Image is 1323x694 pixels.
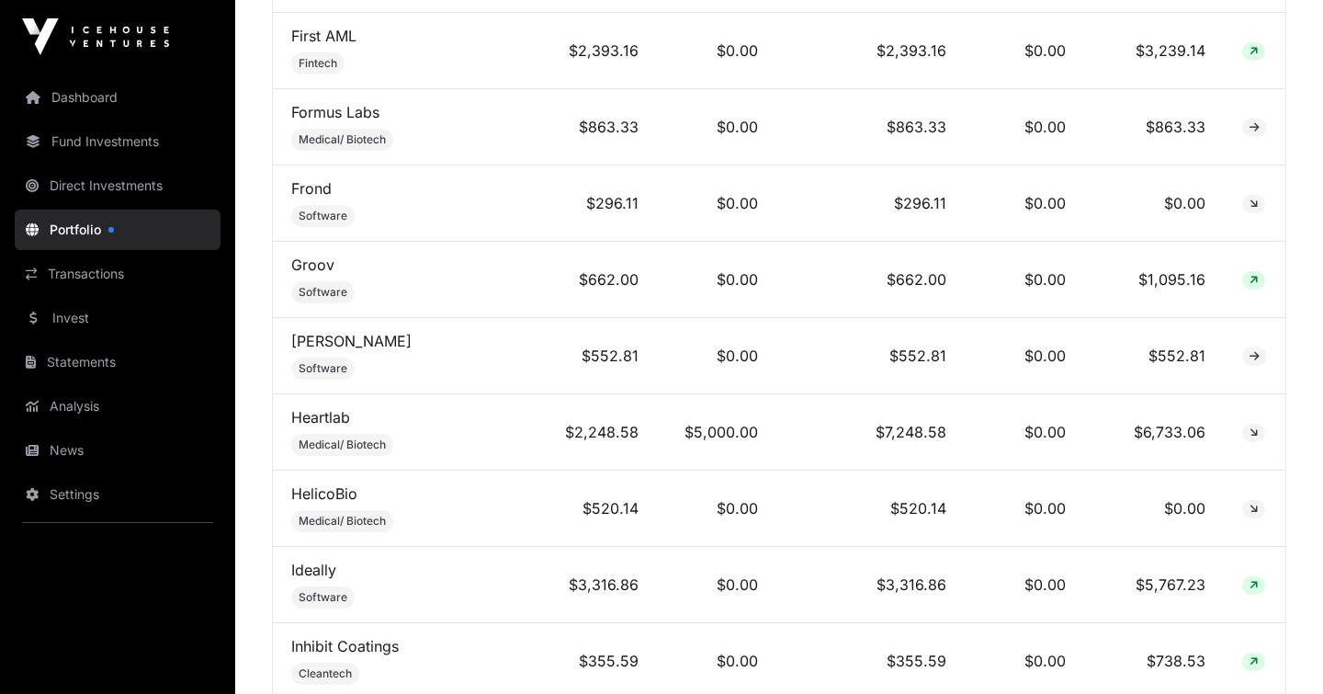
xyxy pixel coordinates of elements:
[776,89,965,165] td: $863.33
[15,210,220,250] a: Portfolio
[657,547,776,623] td: $0.00
[965,318,1084,394] td: $0.00
[1084,165,1224,242] td: $0.00
[547,547,657,623] td: $3,316.86
[657,13,776,89] td: $0.00
[1084,318,1224,394] td: $552.81
[1084,89,1224,165] td: $863.33
[547,13,657,89] td: $2,393.16
[547,165,657,242] td: $296.11
[299,209,347,223] span: Software
[291,408,350,427] a: Heartlab
[291,103,379,121] a: Formus Labs
[1084,471,1224,547] td: $0.00
[776,547,965,623] td: $3,316.86
[299,590,347,605] span: Software
[15,342,220,382] a: Statements
[547,242,657,318] td: $662.00
[299,285,347,300] span: Software
[965,13,1084,89] td: $0.00
[15,474,220,515] a: Settings
[657,165,776,242] td: $0.00
[965,242,1084,318] td: $0.00
[547,89,657,165] td: $863.33
[291,484,357,503] a: HelicoBio
[965,89,1084,165] td: $0.00
[1084,547,1224,623] td: $5,767.23
[776,13,965,89] td: $2,393.16
[299,666,352,681] span: Cleantech
[965,165,1084,242] td: $0.00
[547,318,657,394] td: $552.81
[657,89,776,165] td: $0.00
[299,438,386,452] span: Medical/ Biotech
[657,318,776,394] td: $0.00
[776,471,965,547] td: $520.14
[15,77,220,118] a: Dashboard
[291,256,334,274] a: Groov
[547,394,657,471] td: $2,248.58
[1084,394,1224,471] td: $6,733.06
[1231,606,1323,694] iframe: Chat Widget
[299,514,386,529] span: Medical/ Biotech
[299,56,337,71] span: Fintech
[776,318,965,394] td: $552.81
[291,179,332,198] a: Frond
[776,242,965,318] td: $662.00
[15,386,220,427] a: Analysis
[965,471,1084,547] td: $0.00
[22,18,169,55] img: Icehouse Ventures Logo
[657,471,776,547] td: $0.00
[291,561,336,579] a: Ideally
[547,471,657,547] td: $520.14
[291,332,412,350] a: [PERSON_NAME]
[965,394,1084,471] td: $0.00
[291,27,356,45] a: First AML
[299,361,347,376] span: Software
[15,165,220,206] a: Direct Investments
[776,394,965,471] td: $7,248.58
[15,254,220,294] a: Transactions
[965,547,1084,623] td: $0.00
[15,121,220,162] a: Fund Investments
[657,242,776,318] td: $0.00
[657,394,776,471] td: $5,000.00
[776,165,965,242] td: $296.11
[15,298,220,338] a: Invest
[15,430,220,471] a: News
[299,132,386,147] span: Medical/ Biotech
[1084,13,1224,89] td: $3,239.14
[1084,242,1224,318] td: $1,095.16
[291,637,399,655] a: Inhibit Coatings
